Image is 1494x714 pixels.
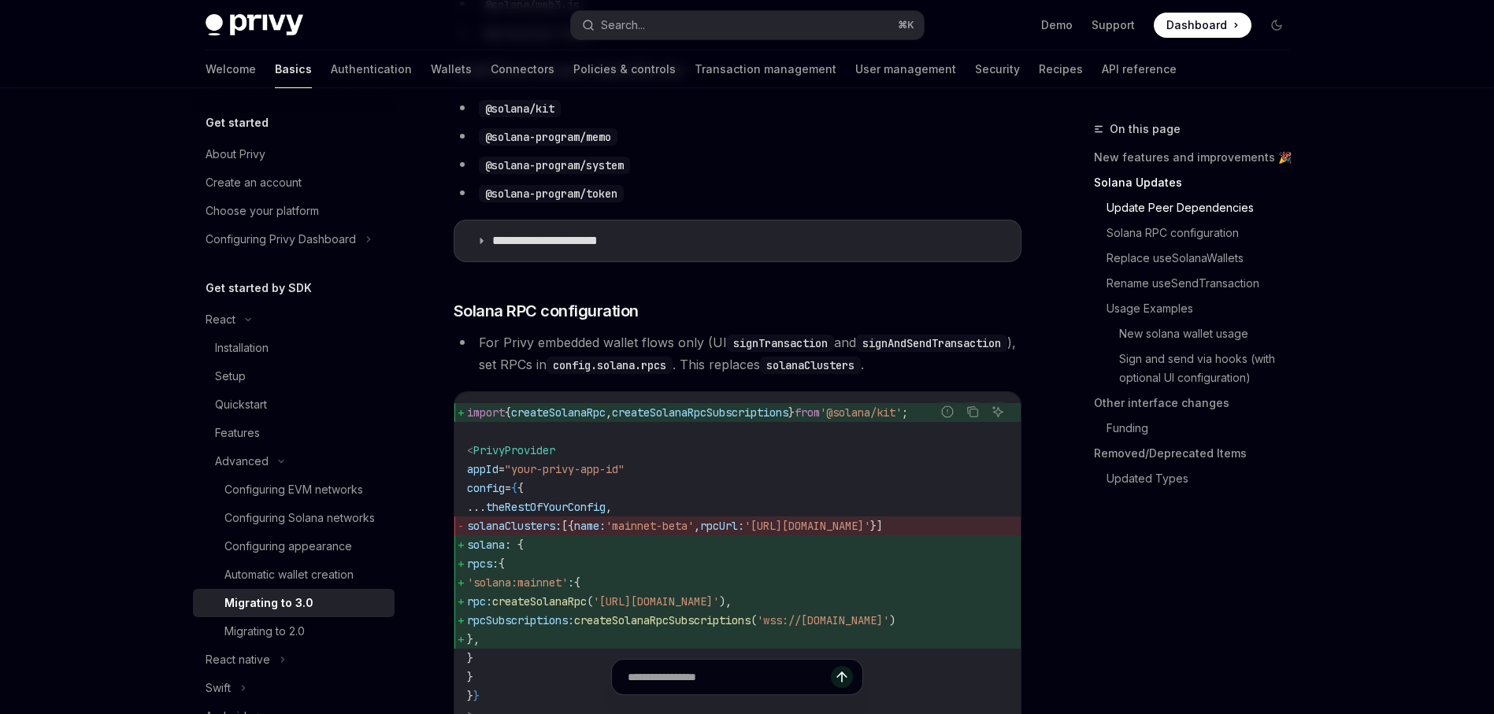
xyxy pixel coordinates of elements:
span: Solana RPC configuration [454,300,639,322]
a: About Privy [193,140,395,168]
button: Search...⌘K [571,11,924,39]
span: } [788,405,795,420]
code: @solana-program/system [479,157,630,174]
span: ; [902,405,908,420]
a: Other interface changes [1094,390,1302,416]
a: Demo [1041,17,1073,33]
span: '@solana/kit' [820,405,902,420]
a: New solana wallet usage [1119,321,1302,346]
div: Choose your platform [206,202,319,220]
button: Report incorrect code [937,401,958,422]
div: Installation [215,339,269,357]
div: Configuring Privy Dashboard [206,230,356,249]
a: Transaction management [695,50,836,88]
span: import [467,405,505,420]
span: appId [467,462,499,476]
a: Policies & controls [573,50,676,88]
li: For Privy embedded wallet flows only (UI and ), set RPCs in . This replaces . [454,331,1021,375]
div: About Privy [206,145,265,164]
span: Dashboard [1166,17,1227,33]
a: New features and improvements 🎉 [1094,145,1302,170]
h5: Get started by SDK [206,279,312,298]
div: Quickstart [215,395,267,414]
span: from [795,405,820,420]
a: Welcome [206,50,256,88]
h5: Get started [206,113,269,132]
a: Funding [1107,416,1302,441]
div: Search... [601,16,645,35]
button: Toggle dark mode [1264,13,1289,38]
a: User management [855,50,956,88]
span: { [511,481,517,495]
code: solanaClusters [760,357,861,374]
span: { [505,405,511,420]
span: ⌘ K [898,19,914,31]
a: Configuring EVM networks [193,475,395,504]
a: Features [193,419,395,447]
a: Rename useSendTransaction [1107,271,1302,296]
a: Removed/Deprecated Items [1094,441,1302,466]
img: dark logo [206,14,303,36]
span: config [467,481,505,495]
span: = [505,481,511,495]
a: Connectors [491,50,554,88]
a: Authentication [331,50,412,88]
code: config.solana.rpcs [547,357,673,374]
code: signTransaction [727,335,834,352]
a: Solana Updates [1094,170,1302,195]
a: Quickstart [193,390,395,419]
a: Installation [193,334,395,362]
span: PrivyProvider [473,443,555,457]
a: Recipes [1039,50,1083,88]
a: Usage Examples [1107,296,1302,321]
div: Features [215,424,260,442]
a: Replace useSolanaWallets [1107,246,1302,271]
a: Support [1092,17,1135,33]
a: Sign and send via hooks (with optional UI configuration) [1119,346,1302,390]
button: Copy the contents from the code block [962,401,983,422]
span: "your-privy-app-id" [505,462,625,476]
a: Basics [275,50,312,88]
span: createSolanaRpcSubscriptions [612,405,788,420]
span: { [517,481,524,495]
span: createSolanaRpc [511,405,606,420]
span: , [606,405,612,420]
code: @solana-program/memo [479,128,617,146]
a: Dashboard [1154,13,1251,38]
a: API reference [1102,50,1177,88]
span: On this page [1110,120,1181,139]
a: Security [975,50,1020,88]
div: Advanced [215,452,269,471]
code: signAndSendTransaction [856,335,1007,352]
button: Ask AI [988,401,1008,422]
span: = [499,462,505,476]
div: React [206,310,235,329]
a: Choose your platform [193,197,395,225]
div: Create an account [206,173,302,192]
a: Update Peer Dependencies [1107,195,1302,220]
a: Create an account [193,168,395,197]
a: Updated Types [1107,466,1302,491]
code: @solana/kit [479,100,561,117]
a: Setup [193,362,395,390]
span: < [467,443,473,457]
div: Configuring EVM networks [224,480,363,499]
a: Wallets [431,50,472,88]
a: Solana RPC configuration [1107,220,1302,246]
code: @solana-program/token [479,185,624,202]
div: Setup [215,367,246,386]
